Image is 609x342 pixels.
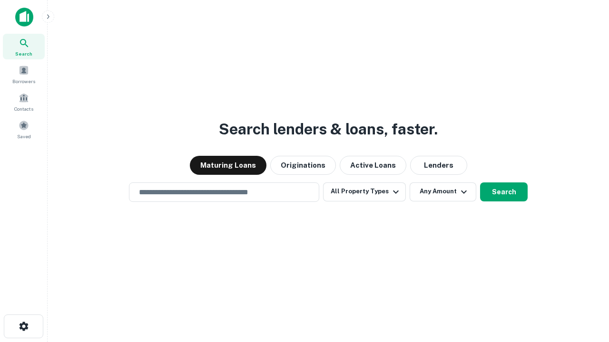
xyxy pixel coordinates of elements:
[270,156,336,175] button: Originations
[3,34,45,59] a: Search
[17,133,31,140] span: Saved
[410,182,476,201] button: Any Amount
[561,236,609,281] iframe: Chat Widget
[15,8,33,27] img: capitalize-icon.png
[12,77,35,85] span: Borrowers
[190,156,266,175] button: Maturing Loans
[323,182,406,201] button: All Property Types
[3,61,45,87] a: Borrowers
[410,156,467,175] button: Lenders
[480,182,528,201] button: Search
[15,50,32,57] span: Search
[340,156,406,175] button: Active Loans
[219,118,438,141] h3: Search lenders & loans, faster.
[3,116,45,142] a: Saved
[3,89,45,114] a: Contacts
[14,105,33,113] span: Contacts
